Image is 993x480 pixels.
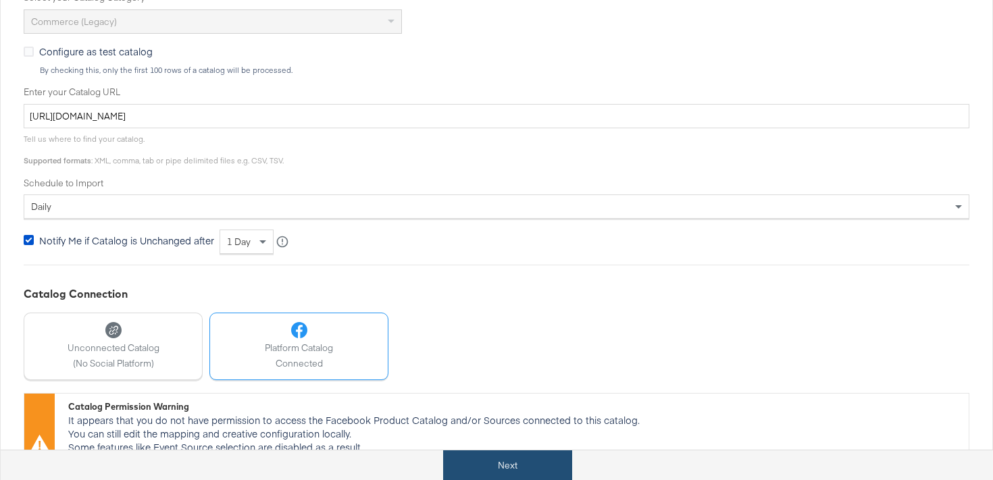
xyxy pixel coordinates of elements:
span: Configure as test catalog [39,45,153,58]
p: It appears that you do not have permission to access the Facebook Product Catalog and/or Sources ... [68,412,962,453]
input: Enter Catalog URL, e.g. http://www.example.com/products.xml [24,104,969,129]
div: By checking this, only the first 100 rows of a catalog will be processed. [39,65,969,75]
span: 1 day [227,236,251,248]
div: Catalog Connection [24,286,969,302]
span: daily [31,201,51,213]
strong: Supported formats [24,155,91,165]
span: Tell us where to find your catalog. : XML, comma, tab or pipe delimited files e.g. CSV, TSV. [24,134,284,165]
button: Platform CatalogConnected [209,313,388,380]
span: Platform Catalog [265,342,333,354]
span: (No Social Platform) [68,357,159,370]
span: Notify Me if Catalog is Unchanged after [39,234,214,247]
span: Unconnected Catalog [68,342,159,354]
span: Commerce (Legacy) [31,16,117,28]
button: Unconnected Catalog(No Social Platform) [24,313,203,380]
label: Schedule to Import [24,177,969,190]
div: Catalog Permission Warning [68,400,962,413]
label: Enter your Catalog URL [24,86,969,99]
span: Connected [265,357,333,370]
